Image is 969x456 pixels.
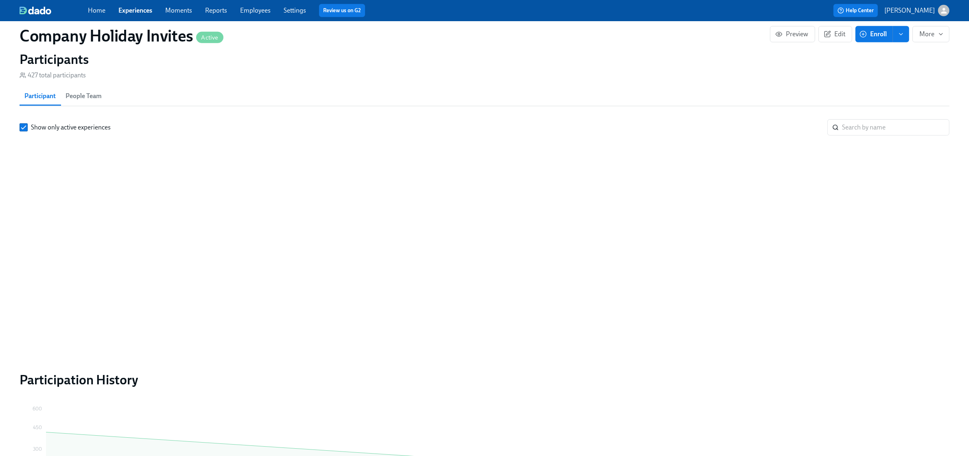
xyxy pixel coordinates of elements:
[24,90,56,102] span: Participant
[20,7,88,15] a: dado
[31,123,111,132] span: Show only active experiences
[893,26,909,42] button: enroll
[118,7,152,14] a: Experiences
[240,7,271,14] a: Employees
[855,26,893,42] button: Enroll
[770,26,815,42] button: Preview
[838,7,874,15] span: Help Center
[20,7,51,15] img: dado
[912,26,949,42] button: More
[833,4,878,17] button: Help Center
[165,7,192,14] a: Moments
[33,425,42,431] tspan: 450
[825,30,845,38] span: Edit
[884,5,949,16] button: [PERSON_NAME]
[919,30,943,38] span: More
[319,4,365,17] button: Review us on G2
[20,51,949,68] h2: Participants
[205,7,227,14] a: Reports
[861,30,887,38] span: Enroll
[284,7,306,14] a: Settings
[196,35,223,41] span: Active
[323,7,361,15] a: Review us on G2
[884,6,935,15] p: [PERSON_NAME]
[66,90,102,102] span: People Team
[842,119,949,136] input: Search by name
[777,30,808,38] span: Preview
[818,26,852,42] button: Edit
[33,406,42,412] tspan: 600
[20,372,949,388] h2: Participation History
[20,26,223,46] h1: Company Holiday Invites
[20,71,86,80] div: 427 total participants
[33,446,42,452] tspan: 300
[88,7,105,14] a: Home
